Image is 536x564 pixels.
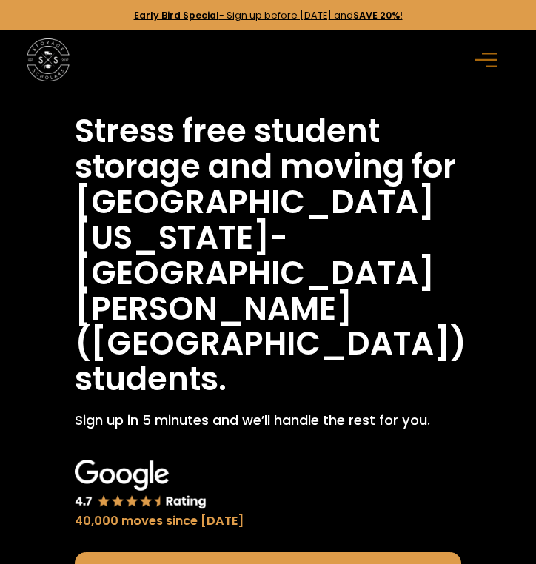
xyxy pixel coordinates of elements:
h1: students. [75,361,227,397]
h1: Stress free student storage and moving for [75,113,466,184]
img: Storage Scholars main logo [27,38,70,81]
strong: SAVE 20%! [353,9,403,21]
div: 40,000 moves since [DATE] [75,512,244,530]
p: Sign up in 5 minutes and we’ll handle the rest for you. [75,410,430,430]
strong: Early Bird Special [134,9,219,21]
img: Google 4.7 star rating [75,460,207,510]
h1: [GEOGRAPHIC_DATA][US_STATE]-[GEOGRAPHIC_DATA][PERSON_NAME] ([GEOGRAPHIC_DATA]) [75,184,466,361]
a: Early Bird Special- Sign up before [DATE] andSAVE 20%! [134,9,403,21]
